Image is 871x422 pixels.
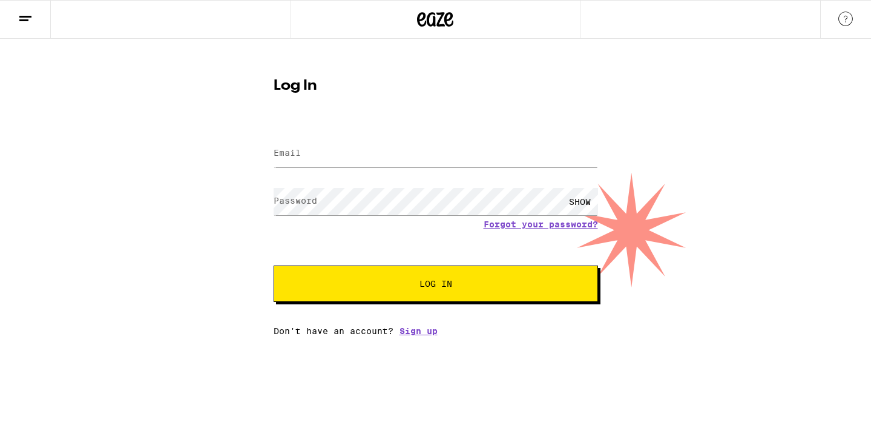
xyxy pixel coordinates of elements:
div: Don't have an account? [274,326,598,336]
a: Sign up [399,326,438,336]
div: SHOW [562,188,598,215]
h1: Log In [274,79,598,93]
input: Email [274,140,598,167]
button: Log In [274,266,598,302]
span: Log In [419,280,452,288]
a: Forgot your password? [484,219,598,229]
label: Email [274,148,301,158]
label: Password [274,196,317,206]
